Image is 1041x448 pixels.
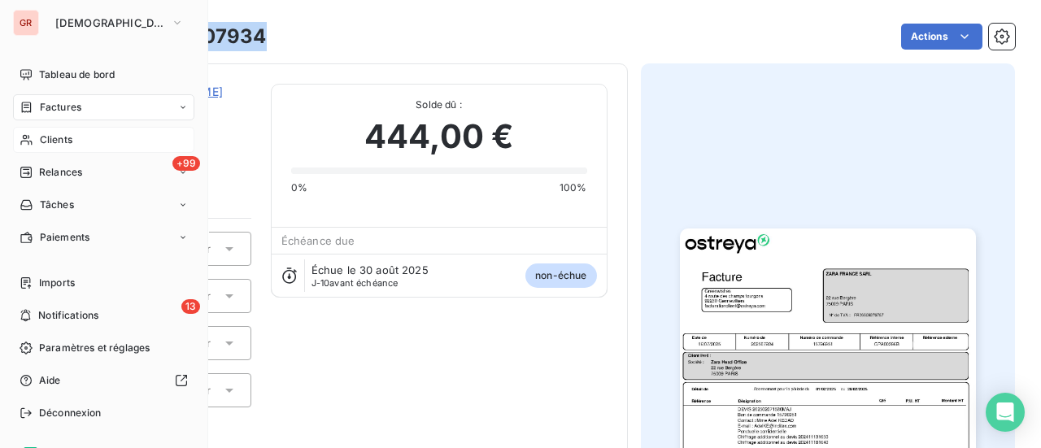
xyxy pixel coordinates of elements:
[39,406,102,420] span: Déconnexion
[13,159,194,185] a: +99Relances
[40,198,74,212] span: Tâches
[311,277,330,289] span: J-10
[311,278,399,288] span: avant échéance
[291,98,587,112] span: Solde dû :
[55,16,164,29] span: [DEMOGRAPHIC_DATA]
[39,67,115,82] span: Tableau de bord
[152,22,266,51] h3: 202507934
[39,341,150,355] span: Paramètres et réglages
[38,308,98,323] span: Notifications
[181,299,200,314] span: 13
[560,181,587,195] span: 100%
[281,234,355,247] span: Échéance due
[172,156,200,171] span: +99
[364,112,513,161] span: 444,00 €
[40,230,89,245] span: Paiements
[13,224,194,250] a: Paiements
[40,100,81,115] span: Factures
[39,276,75,290] span: Imports
[13,335,194,361] a: Paramètres et réglages
[13,94,194,120] a: Factures
[39,373,61,388] span: Aide
[13,127,194,153] a: Clients
[40,133,72,147] span: Clients
[13,62,194,88] a: Tableau de bord
[13,368,194,394] a: Aide
[39,165,82,180] span: Relances
[291,181,307,195] span: 0%
[311,263,429,276] span: Échue le 30 août 2025
[901,24,982,50] button: Actions
[986,393,1025,432] div: Open Intercom Messenger
[525,263,596,288] span: non-échue
[13,270,194,296] a: Imports
[13,192,194,218] a: Tâches
[13,10,39,36] div: GR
